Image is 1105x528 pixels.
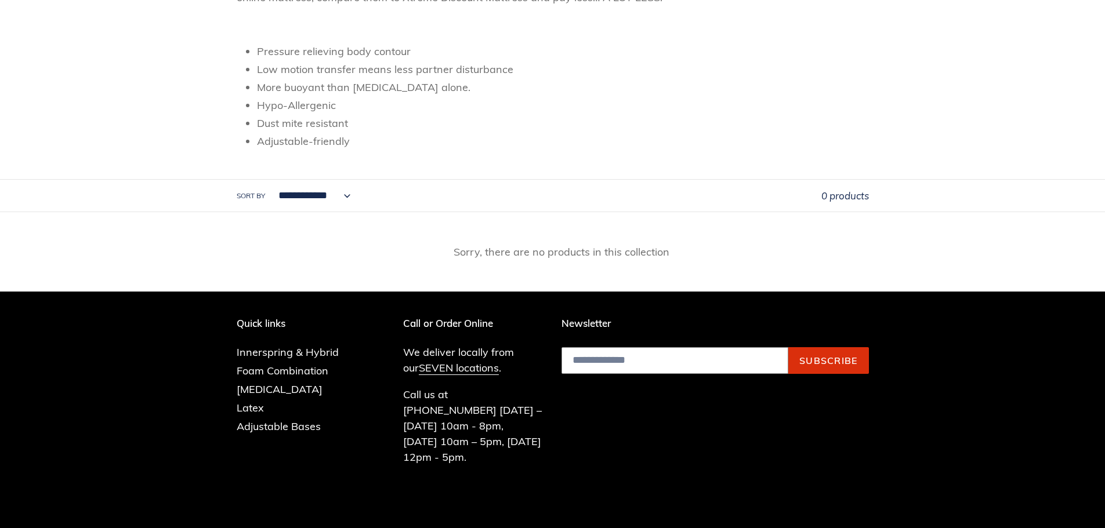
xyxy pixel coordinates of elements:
a: [MEDICAL_DATA] [237,383,323,396]
li: More buoyant than [MEDICAL_DATA] alone. [257,79,869,95]
span: Subscribe [799,355,858,366]
label: Sort by [237,191,265,201]
p: We deliver locally from our . [403,344,544,376]
a: Innerspring & Hybrid [237,345,339,359]
p: Sorry, there are no products in this collection [254,244,869,260]
a: SEVEN locations [419,361,499,375]
p: Quick links [237,318,356,329]
p: Call or Order Online [403,318,544,329]
a: Latex [237,401,264,414]
li: Pressure relieving body contour [257,43,869,59]
button: Subscribe [788,347,869,374]
a: Adjustable Bases [237,420,321,433]
li: Adjustable-friendly [257,133,869,149]
li: Low motion transfer means less partner disturbance [257,61,869,77]
span: 0 products [821,190,869,202]
a: Foam Combination [237,364,328,377]
p: Newsletter [561,318,869,329]
li: Hypo-Allergenic [257,97,869,113]
li: Dust mite resistant [257,115,869,131]
input: Email address [561,347,788,374]
p: Call us at [PHONE_NUMBER] [DATE] – [DATE] 10am - 8pm, [DATE] 10am – 5pm, [DATE] 12pm - 5pm. [403,387,544,465]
